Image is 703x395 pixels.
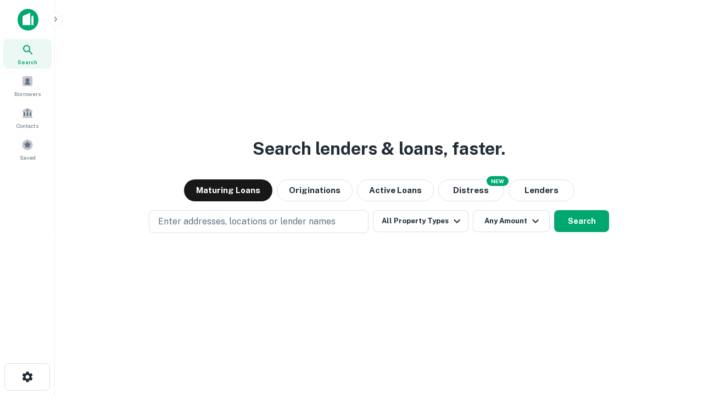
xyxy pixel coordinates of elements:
[357,179,434,201] button: Active Loans
[509,179,574,201] button: Lenders
[3,39,52,69] a: Search
[487,176,509,186] div: NEW
[554,210,609,232] button: Search
[373,210,468,232] button: All Property Types
[16,121,38,130] span: Contacts
[3,134,52,164] a: Saved
[158,215,336,228] p: Enter addresses, locations or lender names
[3,71,52,100] a: Borrowers
[253,136,505,162] h3: Search lenders & loans, faster.
[438,179,504,201] button: Search distressed loans with lien and other non-mortgage details.
[473,210,550,232] button: Any Amount
[3,103,52,132] a: Contacts
[277,179,353,201] button: Originations
[648,307,703,360] iframe: Chat Widget
[149,210,369,233] button: Enter addresses, locations or lender names
[18,58,37,66] span: Search
[184,179,272,201] button: Maturing Loans
[18,9,38,31] img: capitalize-icon.png
[14,89,41,98] span: Borrowers
[20,153,36,162] span: Saved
